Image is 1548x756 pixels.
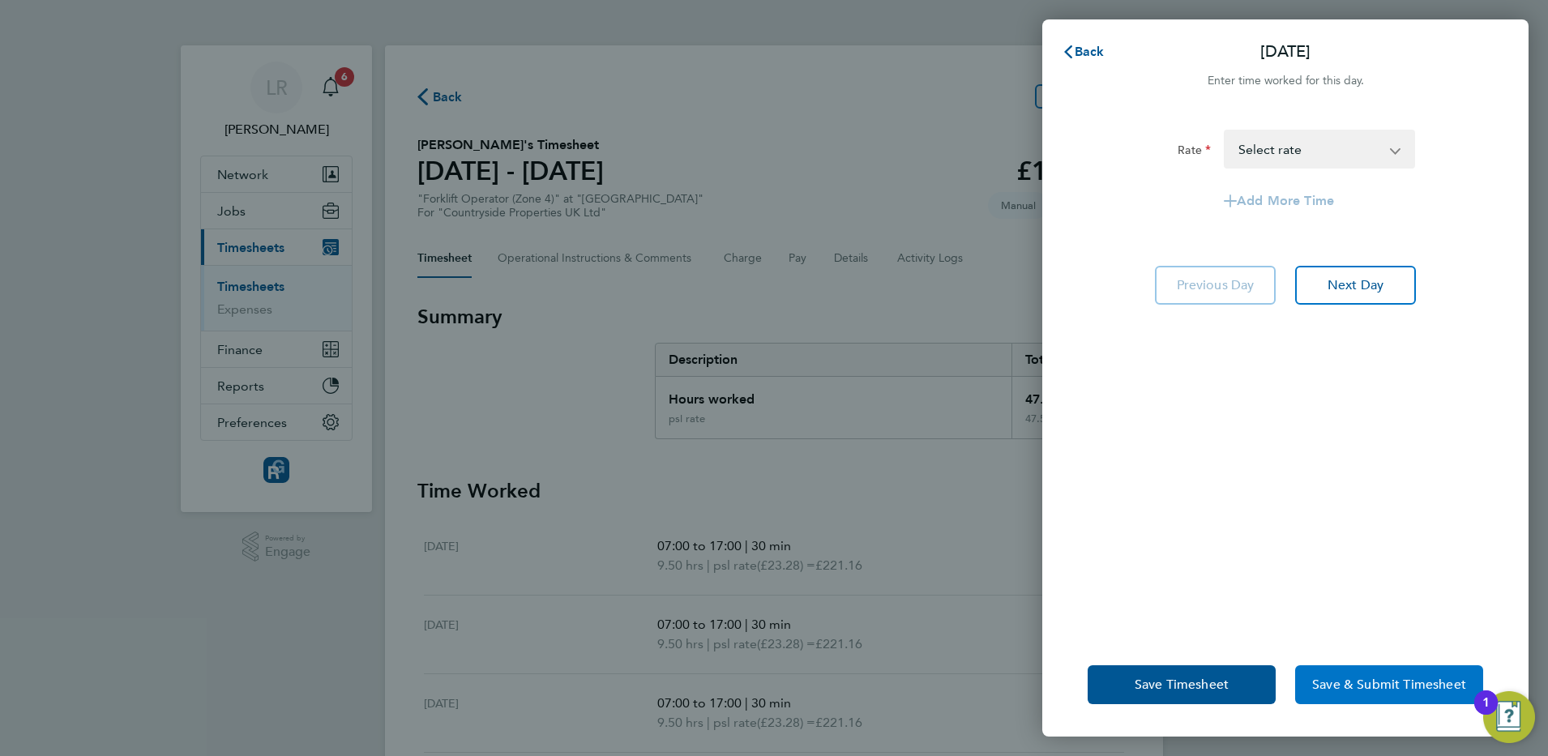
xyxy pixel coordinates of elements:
label: Rate [1178,143,1211,162]
div: 1 [1482,703,1490,724]
button: Save & Submit Timesheet [1295,665,1483,704]
button: Open Resource Center, 1 new notification [1483,691,1535,743]
p: [DATE] [1260,41,1311,63]
span: Save Timesheet [1135,677,1229,693]
button: Next Day [1295,266,1416,305]
span: Next Day [1328,277,1383,293]
div: Enter time worked for this day. [1042,71,1529,91]
span: Back [1075,44,1105,59]
span: Save & Submit Timesheet [1312,677,1466,693]
button: Back [1046,36,1121,68]
button: Save Timesheet [1088,665,1276,704]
